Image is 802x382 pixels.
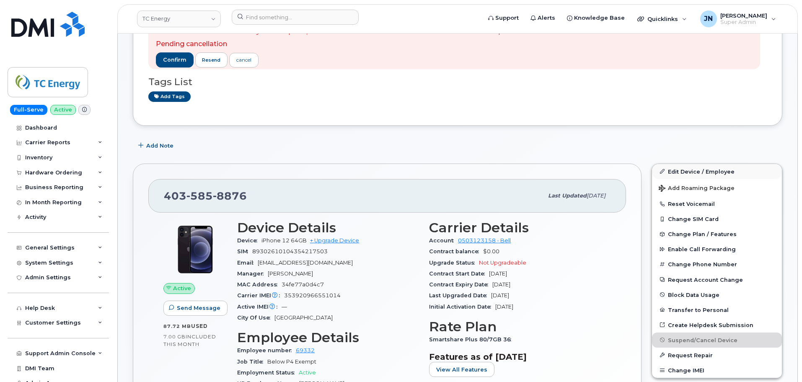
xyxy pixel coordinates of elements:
[429,304,495,310] span: Initial Activation Date
[299,369,316,376] span: Active
[652,242,782,257] button: Enable Call Forwarding
[237,304,282,310] span: Active IMEI
[282,281,324,288] span: 34fe77a0d4c7
[429,270,489,277] span: Contract Start Date
[148,77,767,87] h3: Tags List
[133,138,181,153] button: Add Note
[137,10,221,27] a: TC Energy
[429,220,611,235] h3: Carrier Details
[310,237,359,244] a: + Upgrade Device
[170,224,220,275] img: iPhone_12.jpg
[237,347,296,353] span: Employee number
[458,237,511,244] a: 0503123158 - Bell
[237,314,274,321] span: City Of Use
[652,333,782,348] button: Suspend/Cancel Device
[164,190,247,202] span: 403
[191,323,208,329] span: used
[429,292,491,299] span: Last Upgraded Date
[148,91,191,102] a: Add tags
[163,323,191,329] span: 87.72 MB
[237,270,268,277] span: Manager
[237,237,261,244] span: Device
[574,14,625,22] span: Knowledge Base
[525,10,561,26] a: Alerts
[237,369,299,376] span: Employment Status
[429,352,611,362] h3: Features as of [DATE]
[668,246,736,252] span: Enable Call Forwarding
[429,362,494,377] button: View All Features
[647,16,678,22] span: Quicklinks
[429,336,515,343] span: Smartshare Plus 80/7GB 36
[173,284,191,292] span: Active
[229,53,259,68] a: cancel
[268,270,313,277] span: [PERSON_NAME]
[652,179,782,196] button: Add Roaming Package
[479,260,526,266] span: Not Upgradeable
[492,281,510,288] span: [DATE]
[652,287,782,302] button: Block Data Usage
[483,248,499,255] span: $0.00
[237,330,419,345] h3: Employee Details
[429,319,611,334] h3: Rate Plan
[704,14,713,24] span: JN
[237,220,419,235] h3: Device Details
[274,314,333,321] span: [GEOGRAPHIC_DATA]
[694,10,782,27] div: Joe Nguyen Jr.
[429,260,479,266] span: Upgrade Status
[668,231,737,237] span: Change Plan / Features
[561,10,631,26] a: Knowledge Base
[652,317,782,333] a: Create Helpdesk Submission
[652,348,782,363] button: Request Repair
[495,304,513,310] span: [DATE]
[436,366,487,374] span: View All Features
[668,337,737,343] span: Suspend/Cancel Device
[213,190,247,202] span: 8876
[652,226,782,242] button: Change Plan / Features
[489,270,507,277] span: [DATE]
[659,185,735,193] span: Add Roaming Package
[282,304,287,310] span: —
[538,14,555,22] span: Alerts
[495,14,519,22] span: Support
[267,359,316,365] span: Below P4 Exempt
[237,292,284,299] span: Carrier IMEI
[261,237,307,244] span: iPhone 12 64GB
[284,292,341,299] span: 353920966551014
[163,56,186,64] span: confirm
[163,333,216,347] span: included this month
[146,142,173,150] span: Add Note
[429,237,458,244] span: Account
[163,301,228,316] button: Send Message
[482,10,525,26] a: Support
[652,257,782,272] button: Change Phone Number
[652,363,782,378] button: Change IMEI
[429,281,492,288] span: Contract Expiry Date
[156,52,194,68] button: confirm
[232,10,359,25] input: Find something...
[429,248,483,255] span: Contract balance
[652,164,782,179] a: Edit Device / Employee
[652,211,782,226] button: Change SIM Card
[236,56,251,64] div: cancel
[237,281,282,288] span: MAC Address
[186,190,213,202] span: 585
[652,302,782,317] button: Transfer to Personal
[237,248,252,255] span: SIM
[587,192,605,199] span: [DATE]
[156,39,522,49] p: Pending cancellation
[163,334,186,340] span: 7.00 GB
[202,57,220,63] span: resend
[491,292,509,299] span: [DATE]
[548,192,587,199] span: Last updated
[652,196,782,211] button: Reset Voicemail
[296,347,315,353] a: 69332
[195,52,228,68] button: resend
[177,304,220,312] span: Send Message
[252,248,328,255] span: 89302610104354217503
[631,10,693,27] div: Quicklinks
[766,346,796,376] iframe: Messenger Launcher
[652,272,782,287] button: Request Account Change
[237,359,267,365] span: Job Title
[720,19,767,26] span: Super Admin
[720,12,767,19] span: [PERSON_NAME]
